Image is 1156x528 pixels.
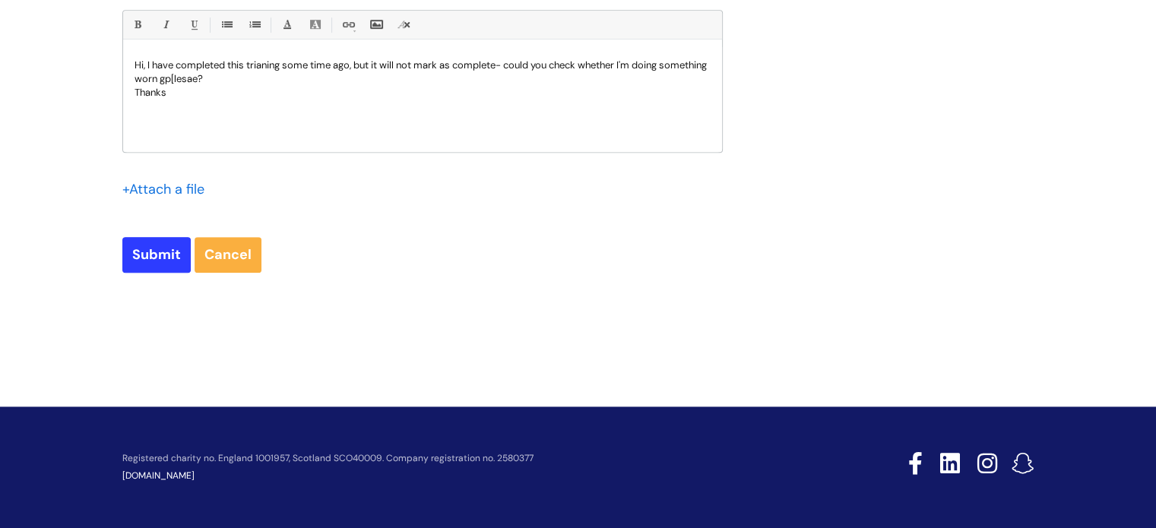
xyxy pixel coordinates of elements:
a: Italic (Ctrl-I) [156,15,175,34]
a: Link [338,15,357,34]
a: Cancel [195,237,261,272]
a: Back Color [306,15,325,34]
a: [DOMAIN_NAME] [122,470,195,482]
p: Registered charity no. England 1001957, Scotland SCO40009. Company registration no. 2580377 [122,454,800,463]
a: Remove formatting (Ctrl-\) [394,15,413,34]
a: Underline(Ctrl-U) [184,15,203,34]
a: • Unordered List (Ctrl-Shift-7) [217,15,236,34]
a: Insert Image... [366,15,385,34]
input: Submit [122,237,191,272]
a: Bold (Ctrl-B) [128,15,147,34]
div: Attach a file [122,177,214,201]
p: Thanks [135,86,711,100]
a: Font Color [277,15,296,34]
p: Hi, I have completed this trianing some time ago, but it will not mark as complete- could you che... [135,58,711,86]
a: 1. Ordered List (Ctrl-Shift-8) [245,15,264,34]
